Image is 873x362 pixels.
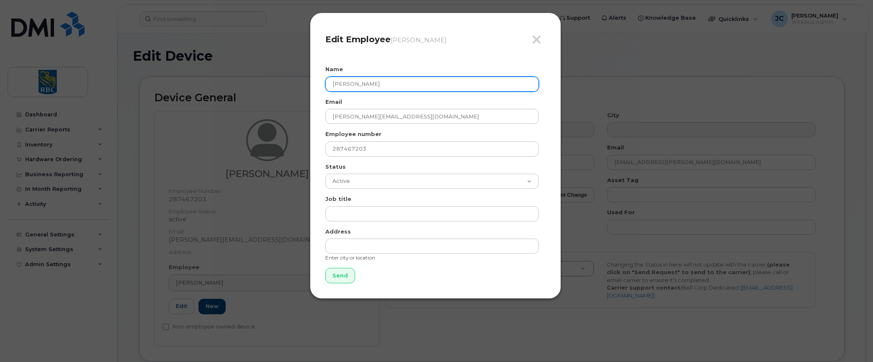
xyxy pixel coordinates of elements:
label: Address [325,228,351,236]
label: Name [325,65,343,73]
h4: Edit Employee [325,34,546,44]
small: [PERSON_NAME] [391,36,447,44]
label: Email [325,98,342,106]
label: Job title [325,195,351,203]
small: Enter city or location [325,254,375,261]
input: Send [325,268,355,283]
label: Status [325,163,346,171]
label: Employee number [325,130,381,138]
